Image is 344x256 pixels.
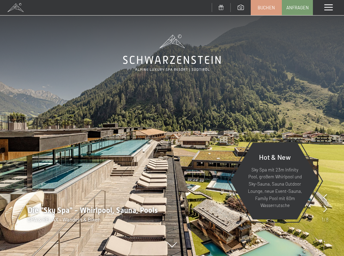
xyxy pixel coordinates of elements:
[258,4,275,11] span: Buchen
[230,142,320,220] a: Hot & New Sky Spa mit 23m Infinity Pool, großem Whirlpool und Sky-Sauna, Sauna Outdoor Lounge, ne...
[251,0,281,15] a: Buchen
[286,4,309,11] span: Anfragen
[28,206,158,215] span: Die "Sky Spa" - Whirlpool, Sauna, Pools
[326,216,328,223] span: 8
[259,153,291,161] span: Hot & New
[324,216,326,223] span: /
[282,0,313,15] a: Anfragen
[247,166,303,209] p: Sky Spa mit 23m Infinity Pool, großem Whirlpool und Sky-Sauna, Sauna Outdoor Lounge, neue Event-S...
[322,216,324,223] span: 1
[28,216,101,223] span: SPA & RELAX - Wandern & Biken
